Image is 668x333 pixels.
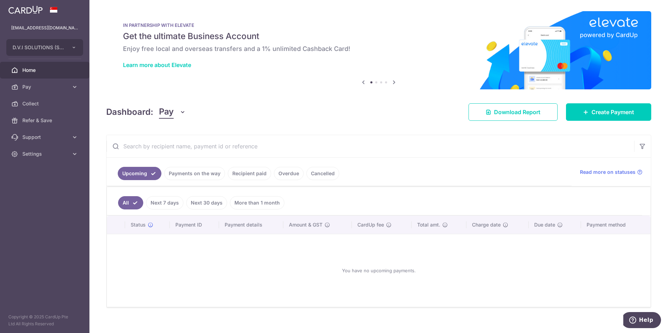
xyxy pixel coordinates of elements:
[118,167,161,180] a: Upcoming
[534,221,555,228] span: Due date
[8,6,43,14] img: CardUp
[22,100,68,107] span: Collect
[106,106,153,118] h4: Dashboard:
[107,135,634,157] input: Search by recipient name, payment id or reference
[123,61,191,68] a: Learn more about Elevate
[106,11,651,89] img: Renovation banner
[123,45,634,53] h6: Enjoy free local and overseas transfers and a 1% unlimited Cashback Card!
[159,105,186,119] button: Pay
[22,117,68,124] span: Refer & Save
[494,108,540,116] span: Download Report
[472,221,501,228] span: Charge date
[6,39,83,56] button: D.V.I SOLUTIONS (S) PTE. LTD.
[22,67,68,74] span: Home
[580,169,642,176] a: Read more on statuses
[146,196,183,209] a: Next 7 days
[219,216,283,234] th: Payment details
[123,31,634,42] h5: Get the ultimate Business Account
[306,167,339,180] a: Cancelled
[115,240,642,301] div: You have no upcoming payments.
[357,221,384,228] span: CardUp fee
[469,103,558,121] a: Download Report
[164,167,225,180] a: Payments on the way
[186,196,227,209] a: Next 30 days
[417,221,440,228] span: Total amt.
[22,134,68,141] span: Support
[274,167,304,180] a: Overdue
[623,312,661,330] iframe: Opens a widget where you can find more information
[22,83,68,90] span: Pay
[591,108,634,116] span: Create Payment
[289,221,322,228] span: Amount & GST
[118,196,143,209] a: All
[13,44,64,51] span: D.V.I SOLUTIONS (S) PTE. LTD.
[170,216,219,234] th: Payment ID
[230,196,284,209] a: More than 1 month
[123,22,634,28] p: IN PARTNERSHIP WITH ELEVATE
[566,103,651,121] a: Create Payment
[159,105,174,119] span: Pay
[22,150,68,157] span: Settings
[228,167,271,180] a: Recipient paid
[131,221,146,228] span: Status
[581,216,651,234] th: Payment method
[11,24,78,31] p: [EMAIL_ADDRESS][DOMAIN_NAME]
[580,169,636,176] span: Read more on statuses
